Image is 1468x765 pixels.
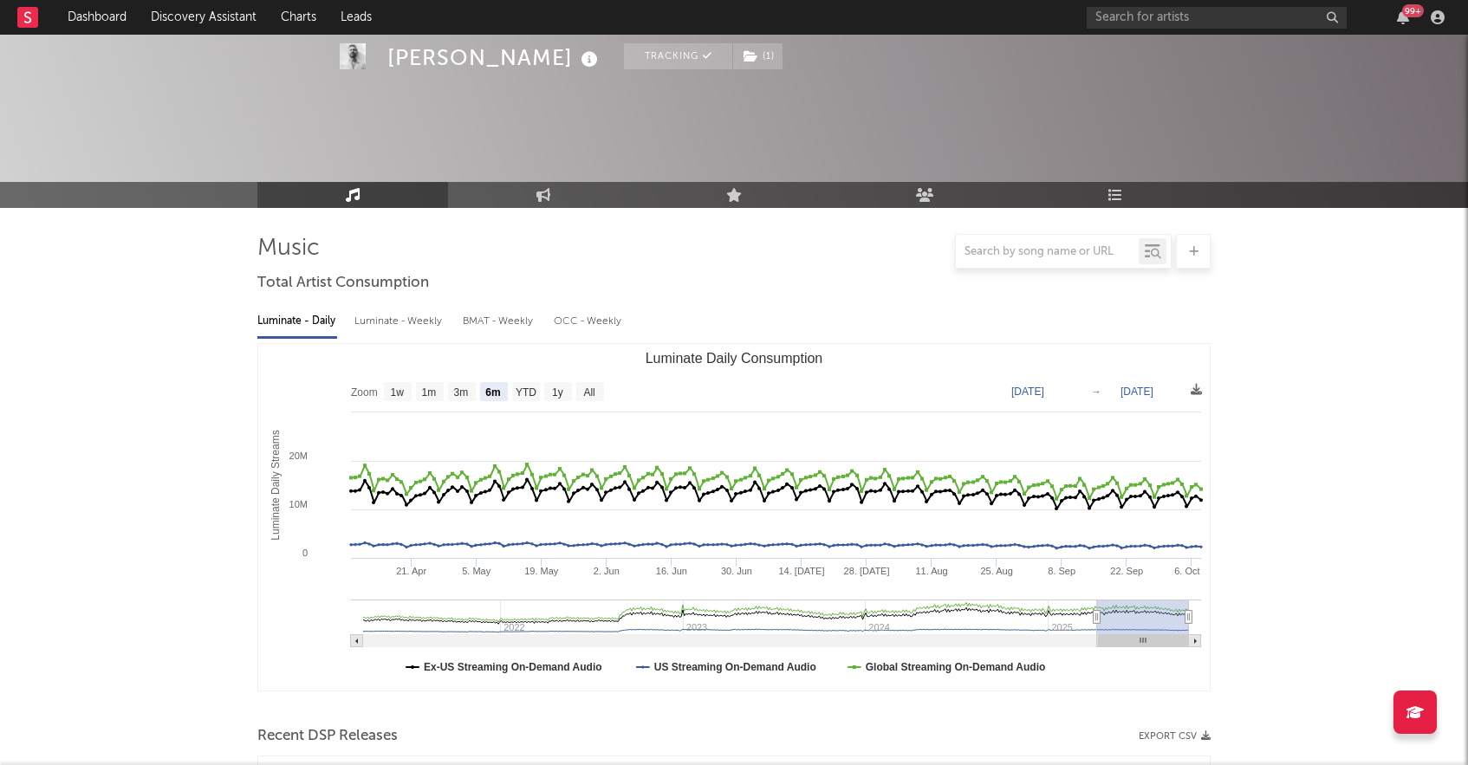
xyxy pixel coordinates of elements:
input: Search for artists [1087,7,1347,29]
button: Export CSV [1139,731,1211,742]
svg: Luminate Daily Consumption [258,344,1210,690]
span: Total Artist Consumption [257,273,429,294]
text: 20M [289,451,308,461]
text: 16. Jun [656,566,687,576]
text: 28. [DATE] [844,566,890,576]
div: Luminate - Weekly [354,307,445,336]
text: 30. Jun [721,566,752,576]
button: Tracking [624,43,732,69]
text: 3m [454,386,469,399]
text: 19. May [524,566,559,576]
div: [PERSON_NAME] [387,43,602,72]
text: → [1091,386,1101,398]
text: Global Streaming On-Demand Audio [866,661,1046,673]
text: 10M [289,499,308,509]
text: Zoom [351,386,378,399]
div: BMAT - Weekly [463,307,536,336]
button: (1) [733,43,783,69]
text: 5. May [462,566,491,576]
text: 1m [422,386,437,399]
span: ( 1 ) [732,43,783,69]
text: US Streaming On-Demand Audio [654,661,816,673]
text: 11. Aug [915,566,947,576]
text: 14. [DATE] [778,566,824,576]
div: Luminate - Daily [257,307,337,336]
text: 25. Aug [980,566,1012,576]
text: [DATE] [1120,386,1153,398]
div: 99 + [1402,4,1424,17]
text: 21. Apr [396,566,426,576]
button: 99+ [1397,10,1409,24]
text: Luminate Daily Consumption [646,351,823,366]
text: 6. Oct [1174,566,1199,576]
text: YTD [516,386,536,399]
span: Recent DSP Releases [257,726,398,747]
text: 22. Sep [1110,566,1143,576]
text: All [583,386,594,399]
text: Ex-US Streaming On-Demand Audio [424,661,602,673]
text: [DATE] [1011,386,1044,398]
div: OCC - Weekly [554,307,623,336]
text: 6m [485,386,500,399]
text: 2. Jun [594,566,620,576]
text: 1w [391,386,405,399]
text: Luminate Daily Streams [270,430,282,540]
text: 8. Sep [1048,566,1075,576]
text: 0 [302,548,308,558]
text: 1y [552,386,563,399]
input: Search by song name or URL [956,245,1139,259]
